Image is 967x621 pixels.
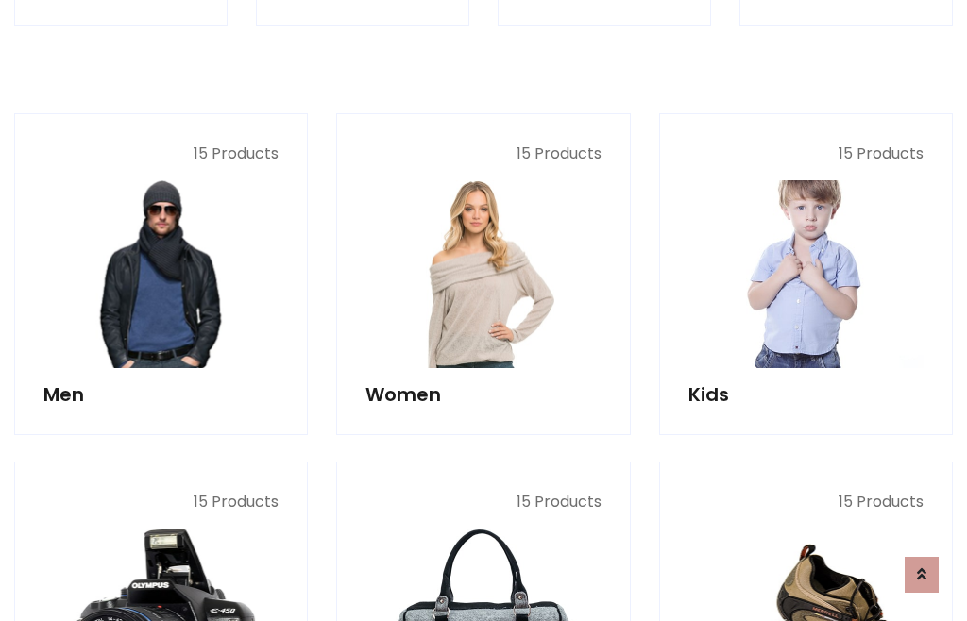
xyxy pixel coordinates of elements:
[43,491,279,513] p: 15 Products
[365,143,601,165] p: 15 Products
[688,143,924,165] p: 15 Products
[43,143,279,165] p: 15 Products
[365,491,601,513] p: 15 Products
[365,383,601,406] h5: Women
[43,383,279,406] h5: Men
[688,383,924,406] h5: Kids
[688,491,924,513] p: 15 Products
